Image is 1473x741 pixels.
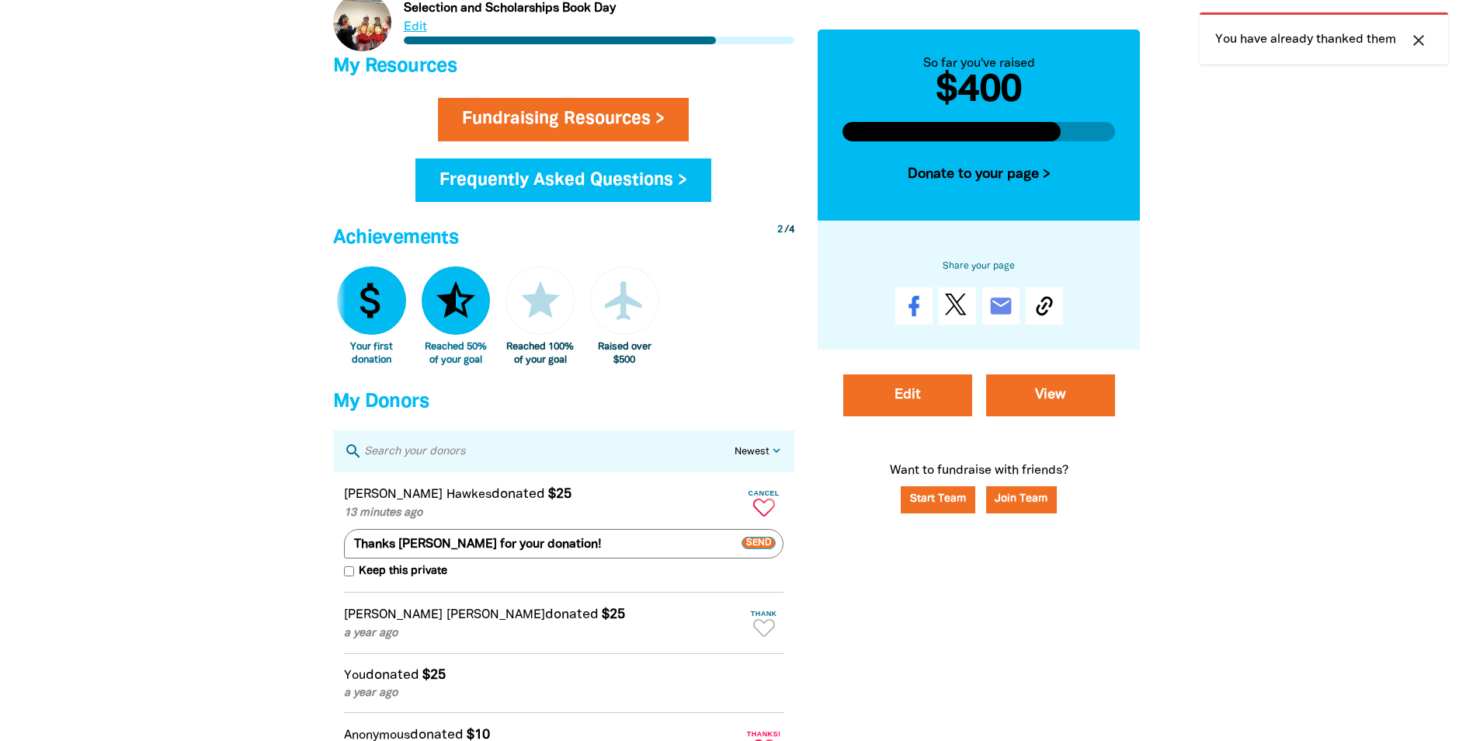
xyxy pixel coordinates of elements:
[415,158,711,202] a: Frequently Asked Questions >
[895,287,933,325] a: Share
[333,57,457,75] span: My Resources
[1405,30,1433,50] button: close
[939,287,976,325] a: Post
[843,374,972,416] a: Edit
[742,537,776,550] span: Send
[1200,12,1448,64] div: You have already thanked them
[337,341,406,367] div: Your first donation
[842,155,1116,197] button: Donate to your page >
[344,625,742,642] p: a year ago
[446,489,492,500] em: Hawkes
[422,669,446,681] em: $25
[366,669,419,681] span: donated
[745,489,783,497] span: Cancel
[344,442,363,461] i: search
[344,670,366,681] em: You
[986,374,1115,416] a: View
[745,483,783,523] button: Cancel
[505,341,575,367] div: Reached 100% of your goal
[1026,287,1063,325] button: Copy Link
[344,685,742,702] p: a year ago
[602,608,625,621] em: $25
[344,505,742,522] p: 13 minutes ago
[354,563,447,580] span: Keep this private
[590,341,659,367] div: Raised over $500
[492,488,545,500] span: donated
[446,610,545,621] em: [PERSON_NAME]
[842,54,1116,73] div: So far you've raised
[745,610,783,617] span: Thank
[344,489,443,500] em: [PERSON_NAME]
[467,729,490,741] em: $10
[777,223,794,238] div: / 4
[344,730,410,741] em: Anonymous
[333,223,794,254] h4: Achievements
[982,287,1020,325] a: email
[344,563,447,580] label: Keep this private
[433,277,479,324] i: star_half
[410,729,464,741] span: donated
[333,393,429,411] span: My Donors
[986,486,1058,513] button: Join Team
[344,566,354,576] input: Keep this private
[988,294,1013,318] i: email
[517,277,564,324] i: star
[422,341,491,367] div: Reached 50% of your goal
[1409,31,1428,50] i: close
[363,441,735,461] input: Search your donors
[438,98,689,141] a: Fundraising Resources >
[818,461,1141,537] p: Want to fundraise with friends?
[842,259,1116,276] h6: Share your page
[745,604,783,643] button: Thank
[545,608,599,621] span: donated
[548,488,571,500] em: $25
[344,610,443,621] em: [PERSON_NAME]
[348,277,394,324] i: attach_money
[742,528,783,558] button: Send
[777,225,783,235] span: 2
[842,73,1116,110] h2: $400
[344,529,783,558] textarea: Thanks [PERSON_NAME] for your donation!
[901,486,975,513] a: Start Team
[601,277,648,324] i: airplanemode_active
